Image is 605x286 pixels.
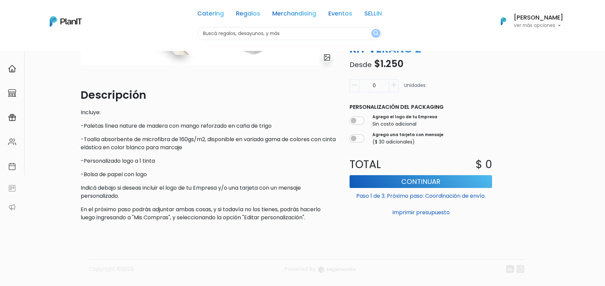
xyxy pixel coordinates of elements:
[8,89,16,97] img: marketplace-4ceaa7011d94191e9ded77b95e3339b90024bf715f7c57f8cf31f2d8c509eaba.svg
[197,11,224,19] a: Catering
[284,265,356,278] a: Powered By
[236,11,260,19] a: Regalos
[346,156,421,172] p: Total
[350,60,372,69] span: Desde
[323,54,331,61] img: gallery-light
[81,135,336,152] p: -Toalla absorbente de microfibra de 160gs/m2, disponible en variada gama de colores con cinta elá...
[496,14,511,29] img: PlanIt Logo
[514,15,563,21] h6: [PERSON_NAME]
[50,16,82,27] img: PlanIt Logo
[284,265,316,273] span: translation missing: es.layouts.footer.powered_by
[476,156,492,172] p: $ 0
[350,207,492,218] button: Imprimir presupuesto
[350,189,492,200] p: Paso 1 de 3. Próximo paso: Coordinación de envío.
[364,11,382,19] a: SELLIN
[81,184,336,200] p: Indicá debajo si deseas incluir el logo de tu Empresa y/o una tarjeta con un mensaje personalizado.
[372,132,443,138] label: Agrega una tarjeta con mensaje
[517,265,524,273] img: instagram-7ba2a2629254302ec2a9470e65da5de918c9f3c9a63008f8abed3140a32961bf.svg
[81,87,336,103] p: Descripción
[8,65,16,73] img: home-e721727adea9d79c4d83392d1f703f7f8bce08238fde08b1acbfd93340b81755.svg
[81,170,336,179] p: -Bolsa de papel con logo
[81,205,336,222] p: En el próximo paso podrás adjuntar ambas cosas, y si todavía no los tienes, podrás hacerlo luego ...
[81,108,336,117] p: Incluye:
[89,265,134,278] p: Copyright ©2025
[35,6,97,20] div: ¿Necesitás ayuda?
[350,175,492,188] button: Continuar
[506,265,514,273] img: linkedin-cc7d2dbb1a16aff8e18f147ffe980d30ddd5d9e01409788280e63c91fc390ff4.svg
[372,138,443,146] p: ($ 30 adicionales)
[372,114,437,120] label: Agrega el logo de tu Empresa
[328,11,352,19] a: Eventos
[350,103,492,111] p: Personalización del packaging
[8,162,16,170] img: calendar-87d922413cdce8b2cf7b7f5f62616a5cf9e4887200fb71536465627b3292af00.svg
[81,122,336,130] p: -Paletas línea nature de madera con mango reforzado en caña de trigo
[81,157,336,165] p: -Personalizado logo a 1 tinta
[374,57,403,70] span: $1.250
[404,82,426,95] p: Unidades
[8,138,16,146] img: people-662611757002400ad9ed0e3c099ab2801c6687ba6c219adb57efc949bc21e19d.svg
[372,121,437,128] p: Sin costo adicional
[8,184,16,192] img: feedback-78b5a0c8f98aac82b08bfc38622c3050aee476f2c9584af64705fc4e61158814.svg
[197,27,382,40] input: Buscá regalos, desayunos, y más
[514,23,563,28] p: Ver más opciones
[318,266,356,273] img: logo_eagerworks-044938b0bf012b96b195e05891a56339191180c2d98ce7df62ca656130a436fa.svg
[373,30,378,37] img: search_button-432b6d5273f82d61273b3651a40e1bd1b912527efae98b1b7a1b2c0702e16a8d.svg
[492,12,563,30] button: PlanIt Logo [PERSON_NAME] Ver más opciones
[272,11,316,19] a: Merchandising
[8,114,16,122] img: campaigns-02234683943229c281be62815700db0a1741e53638e28bf9629b52c665b00959.svg
[8,203,16,211] img: partners-52edf745621dab592f3b2c58e3bca9d71375a7ef29c3b500c9f145b62cc070d4.svg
